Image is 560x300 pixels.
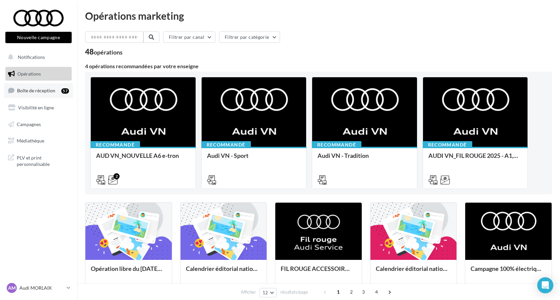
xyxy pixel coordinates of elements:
[207,152,301,166] div: Audi VN - Sport
[428,152,522,166] div: AUDI VN_FIL ROUGE 2025 - A1, Q2, Q3, Q5 et Q4 e-tron
[260,288,277,297] button: 12
[186,265,262,279] div: Calendrier éditorial national : semaine du 25.08 au 31.08
[219,31,280,43] button: Filtrer par catégorie
[85,64,552,69] div: 4 opérations recommandées par votre enseigne
[94,49,123,55] div: opérations
[4,134,73,148] a: Médiathèque
[4,151,73,170] a: PLV et print personnalisable
[17,121,41,127] span: Campagnes
[163,31,215,43] button: Filtrer par canal
[4,67,73,81] a: Opérations
[85,11,552,21] div: Opérations marketing
[537,277,553,293] div: Open Intercom Messenger
[346,287,357,297] span: 2
[281,265,356,279] div: FIL ROUGE ACCESSOIRES SEPTEMBRE - AUDI SERVICE
[358,287,369,297] span: 3
[241,289,256,295] span: Afficher
[263,290,268,295] span: 12
[18,105,54,110] span: Visibilité en ligne
[17,71,41,77] span: Opérations
[280,289,308,295] span: résultats/page
[333,287,344,297] span: 1
[5,282,72,294] a: AM Audi MORLAIX
[4,50,70,64] button: Notifications
[5,32,72,43] button: Nouvelle campagne
[17,138,44,143] span: Médiathèque
[18,54,45,60] span: Notifications
[318,152,412,166] div: Audi VN - Tradition
[8,285,16,291] span: AM
[423,141,472,148] div: Recommandé
[61,88,69,94] div: 57
[4,117,73,131] a: Campagnes
[17,153,69,168] span: PLV et print personnalisable
[91,265,166,279] div: Opération libre du [DATE] 12:06
[371,287,382,297] span: 4
[90,141,140,148] div: Recommandé
[312,141,361,148] div: Recommandé
[471,265,546,279] div: Campagne 100% électrique BEV Septembre
[17,88,55,93] span: Boîte de réception
[19,285,64,291] p: Audi MORLAIX
[4,101,73,115] a: Visibilité en ligne
[201,141,251,148] div: Recommandé
[4,83,73,98] a: Boîte de réception57
[96,152,190,166] div: AUD VN_NOUVELLE A6 e-tron
[85,48,123,56] div: 48
[114,173,120,179] div: 2
[376,265,451,279] div: Calendrier éditorial national : semaines du 04.08 au 25.08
